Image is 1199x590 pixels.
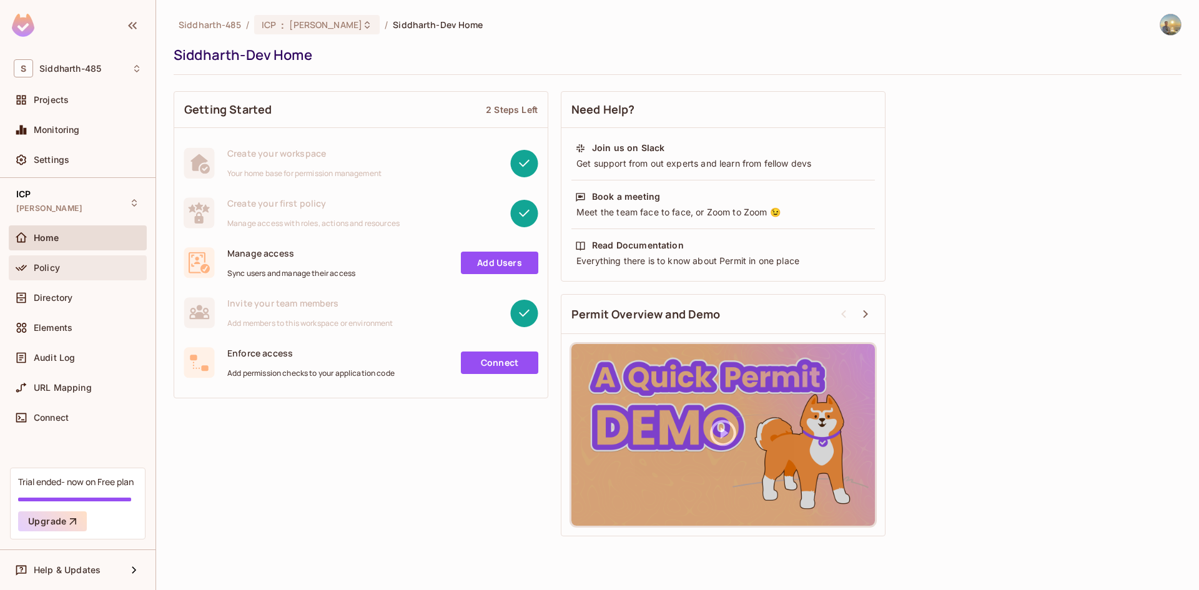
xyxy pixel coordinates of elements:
span: Elements [34,323,72,333]
span: Manage access with roles, actions and resources [227,219,400,229]
div: Book a meeting [592,190,660,203]
span: Create your first policy [227,197,400,209]
span: S [14,59,33,77]
div: Trial ended- now on Free plan [18,476,134,488]
li: / [385,19,388,31]
div: Siddharth-Dev Home [174,46,1175,64]
span: : [280,20,285,30]
span: Invite your team members [227,297,393,309]
span: Projects [34,95,69,105]
div: Get support from out experts and learn from fellow devs [575,157,871,170]
span: Home [34,233,59,243]
span: [PERSON_NAME] [16,204,82,214]
span: ICP [262,19,276,31]
span: URL Mapping [34,383,92,393]
span: Manage access [227,247,355,259]
a: Connect [461,352,538,374]
div: Everything there is to know about Permit in one place [575,255,871,267]
span: Sync users and manage their access [227,268,355,278]
span: Directory [34,293,72,303]
span: Add permission checks to your application code [227,368,395,378]
div: Meet the team face to face, or Zoom to Zoom 😉 [575,206,871,219]
li: / [246,19,249,31]
span: Connect [34,413,69,423]
span: Create your workspace [227,147,382,159]
div: Read Documentation [592,239,684,252]
span: the active workspace [179,19,241,31]
div: Join us on Slack [592,142,664,154]
span: Audit Log [34,353,75,363]
span: [PERSON_NAME] [289,19,362,31]
a: Add Users [461,252,538,274]
img: SReyMgAAAABJRU5ErkJggg== [12,14,34,37]
span: Permit Overview and Demo [571,307,721,322]
img: Siddharth Sharma [1160,14,1181,35]
span: ICP [16,189,31,199]
span: Your home base for permission management [227,169,382,179]
span: Need Help? [571,102,635,117]
span: Siddharth-Dev Home [393,19,483,31]
span: Getting Started [184,102,272,117]
div: 2 Steps Left [486,104,538,116]
span: Workspace: Siddharth-485 [39,64,101,74]
span: Add members to this workspace or environment [227,318,393,328]
span: Help & Updates [34,565,101,575]
button: Upgrade [18,511,87,531]
span: Enforce access [227,347,395,359]
span: Settings [34,155,69,165]
span: Monitoring [34,125,80,135]
span: Policy [34,263,60,273]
